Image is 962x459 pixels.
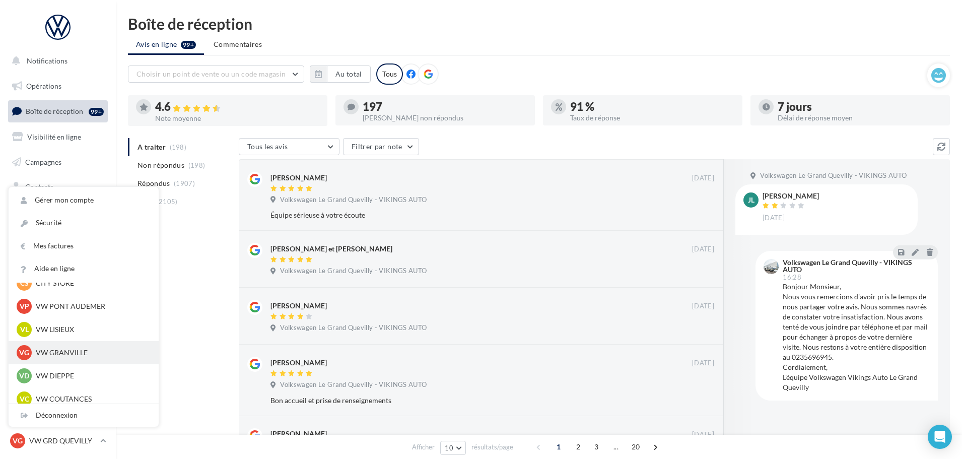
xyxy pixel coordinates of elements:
div: Déconnexion [9,404,159,427]
span: Volkswagen Le Grand Quevilly - VIKINGS AUTO [280,380,427,389]
div: Note moyenne [155,115,319,122]
a: Mes factures [9,235,159,257]
span: Volkswagen Le Grand Quevilly - VIKINGS AUTO [280,195,427,205]
span: Volkswagen Le Grand Quevilly - VIKINGS AUTO [280,323,427,333]
a: Opérations [6,76,110,97]
span: VP [20,301,29,311]
div: Taux de réponse [570,114,734,121]
a: Campagnes [6,152,110,173]
div: [PERSON_NAME] [270,301,327,311]
p: VW GRD QUEVILLY [29,436,96,446]
span: Volkswagen Le Grand Quevilly - VIKINGS AUTO [760,171,907,180]
button: Tous les avis [239,138,339,155]
span: [DATE] [692,174,714,183]
p: VW GRANVILLE [36,348,147,358]
p: VW LISIEUX [36,324,147,335]
p: VW COUTANCES [36,394,147,404]
span: (2105) [157,198,178,206]
a: Calendrier [6,227,110,248]
div: 91 % [570,101,734,112]
div: Tous [376,63,403,85]
span: VC [20,394,29,404]
span: ... [608,439,624,455]
div: 197 [363,101,527,112]
a: Sécurité [9,212,159,234]
div: Open Intercom Messenger [928,425,952,449]
span: Notifications [27,56,67,65]
span: 20 [628,439,644,455]
button: Choisir un point de vente ou un code magasin [128,65,304,83]
button: 10 [440,441,466,455]
div: [PERSON_NAME] et [PERSON_NAME] [270,244,392,254]
a: Contacts [6,176,110,198]
span: Volkswagen Le Grand Quevilly - VIKINGS AUTO [280,267,427,276]
a: Boîte de réception99+ [6,100,110,122]
p: CITY STORE [36,278,147,288]
span: Non répondus [138,160,184,170]
button: Au total [310,65,371,83]
span: 2 [570,439,586,455]
div: 4.6 [155,101,319,113]
span: VG [19,348,29,358]
div: 99+ [89,108,104,116]
div: [PERSON_NAME] [270,358,327,368]
span: VG [13,436,23,446]
span: [DATE] [692,430,714,439]
span: Visibilité en ligne [27,133,81,141]
div: Équipe sérieuse à votre écoute [270,210,649,220]
span: VD [19,371,29,381]
button: Notifications [6,50,106,72]
div: Boîte de réception [128,16,950,31]
div: [PERSON_NAME] [763,192,819,200]
span: 3 [588,439,604,455]
span: Commentaires [214,39,262,49]
span: 1 [551,439,567,455]
a: PLV et print personnalisable [6,251,110,281]
a: VG VW GRD QUEVILLY [8,431,108,450]
span: (1907) [174,179,195,187]
span: Contacts [25,182,53,191]
div: [PERSON_NAME] [270,429,327,439]
span: 16:28 [783,274,801,281]
span: résultats/page [471,442,513,452]
div: 7 jours [778,101,942,112]
a: Visibilité en ligne [6,126,110,148]
span: VL [20,324,29,335]
button: Au total [327,65,371,83]
span: Choisir un point de vente ou un code magasin [136,70,286,78]
span: CS [20,278,29,288]
p: VW PONT AUDEMER [36,301,147,311]
span: [DATE] [692,302,714,311]
a: Médiathèque [6,202,110,223]
span: Tous les avis [247,142,288,151]
span: [DATE] [692,359,714,368]
a: Campagnes DataOnDemand [6,285,110,315]
span: Jl [748,195,754,205]
span: Boîte de réception [26,107,83,115]
button: Filtrer par note [343,138,419,155]
span: (198) [188,161,205,169]
p: VW DIEPPE [36,371,147,381]
span: Répondus [138,178,170,188]
div: [PERSON_NAME] [270,173,327,183]
div: Volkswagen Le Grand Quevilly - VIKINGS AUTO [783,259,928,273]
span: [DATE] [763,214,785,223]
span: Afficher [412,442,435,452]
a: Gérer mon compte [9,189,159,212]
div: [PERSON_NAME] non répondus [363,114,527,121]
span: [DATE] [692,245,714,254]
div: Bon accueil et prise de renseignements [270,396,649,406]
div: Délai de réponse moyen [778,114,942,121]
a: Aide en ligne [9,257,159,280]
span: Campagnes [25,157,61,166]
span: 10 [445,444,453,452]
div: Bonjour Monsieur, Nous vous remercions d'avoir pris le temps de nous partager votre avis. Nous so... [783,282,930,392]
span: Opérations [26,82,61,90]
